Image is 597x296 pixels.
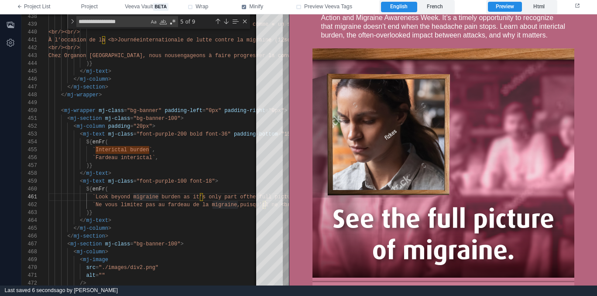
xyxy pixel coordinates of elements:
[105,233,108,239] span: >
[177,53,331,59] span: engageons à faire progresser la conversation et à
[223,18,230,25] div: Next Match (Enter)
[234,131,278,137] span: padding-bottom
[86,218,108,224] span: mj-text
[99,265,158,271] span: "./images/div2.png"
[21,115,37,122] div: 451
[67,233,73,239] span: </
[93,186,105,192] span: enFr
[417,2,453,12] label: French
[196,3,208,11] span: Wrap
[67,116,70,122] span: <
[488,2,522,12] label: Preview
[93,147,152,153] span: `Interictal burden`
[21,36,37,44] div: 441
[80,178,83,184] span: <
[80,280,86,286] span: />
[21,217,37,225] div: 464
[21,177,37,185] div: 459
[21,122,37,130] div: 452
[21,68,37,75] div: 445
[21,162,37,170] div: 457
[133,123,152,129] span: "20px"
[86,68,108,75] span: mj-text
[80,68,86,75] span: </
[96,272,99,279] span: =
[149,17,158,26] div: Match Case (⌥⌘C)
[108,68,111,75] span: >
[21,130,37,138] div: 453
[133,178,136,184] span: =
[93,202,240,208] span: `Ne vous limitez pas au fardeau de la migraine,
[21,107,37,115] div: 450
[80,170,86,177] span: </
[155,155,158,161] span: ,
[67,241,70,247] span: <
[21,20,37,28] div: 439
[96,265,99,271] span: =
[80,76,108,82] span: mj-column
[61,108,64,114] span: <
[74,123,77,129] span: <
[108,178,134,184] span: mj-class
[125,3,168,11] span: Veeva Vault
[105,139,108,145] span: (
[64,108,96,114] span: mj-wrapper
[61,92,67,98] span: </
[67,92,99,98] span: mj-wrapper
[48,53,177,59] span: Chez Organon [GEOGRAPHIC_DATA], nous nous
[83,257,108,263] span: mj-image
[21,154,37,162] div: 456
[21,28,37,36] div: 440
[74,249,77,255] span: <
[21,193,37,201] div: 461
[77,123,105,129] span: mj-column
[93,139,105,145] span: enFr
[83,178,105,184] span: mj-text
[48,45,80,51] span: <br/><br/>
[133,241,180,247] span: "bg-banner-100"
[224,108,265,114] span: padding-right
[93,194,247,200] span: `Look beyond migraine burden as it’s only part of
[21,146,37,154] div: 455
[93,155,155,161] span: `Fardeau interictal`
[80,131,83,137] span: <
[21,185,37,193] div: 460
[86,272,96,279] span: alt
[130,123,133,129] span: =
[140,37,284,43] span: internationale de lutte contre la migraine (12
[86,170,108,177] span: mj-text
[179,16,213,27] div: 5 of 9
[21,225,37,232] div: 465
[77,249,105,255] span: mj-column
[152,123,155,129] span: >
[77,17,149,27] textarea: Find
[21,232,37,240] div: 466
[83,131,105,137] span: mj-text
[304,3,352,11] span: Preview Veeva Tags
[214,18,221,25] div: Previous Match (⇧Enter)
[105,186,108,192] span: (
[289,14,597,286] iframe: preview
[105,116,130,122] span: mj-class
[99,272,105,279] span: ""
[70,116,102,122] span: mj-section
[21,99,37,107] div: 449
[247,194,303,200] span: the full picture.`
[108,131,134,137] span: mj-class
[21,209,37,217] div: 463
[80,225,108,231] span: mj-column
[21,256,37,264] div: 469
[180,116,183,122] span: >
[80,257,83,263] span: <
[99,92,102,98] span: >
[86,210,92,216] span: )}
[86,186,92,192] span: ${
[21,91,37,99] div: 448
[21,264,37,272] div: 470
[130,116,133,122] span: =
[108,218,111,224] span: >
[86,265,96,271] span: src
[74,233,105,239] span: mj-section
[108,123,130,129] span: padding
[21,138,37,146] div: 454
